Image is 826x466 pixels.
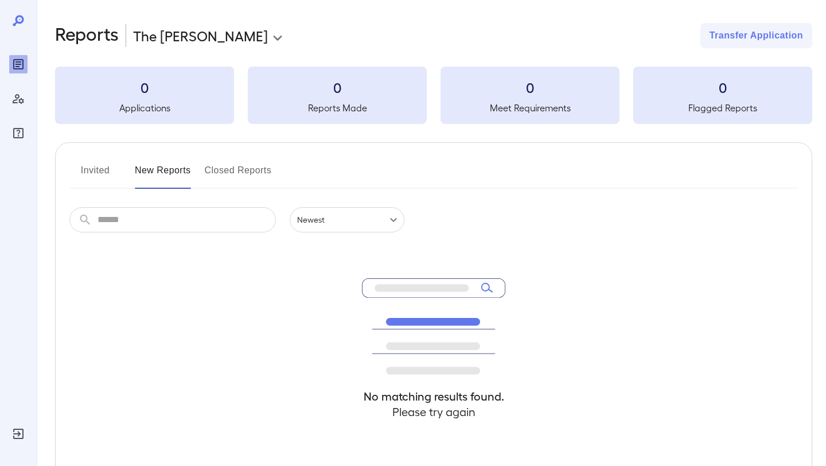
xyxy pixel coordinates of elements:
[290,207,404,232] div: Newest
[133,26,268,45] p: The [PERSON_NAME]
[55,78,234,96] h3: 0
[9,55,28,73] div: Reports
[633,101,812,115] h5: Flagged Reports
[248,78,427,96] h3: 0
[55,23,119,48] h2: Reports
[205,161,272,189] button: Closed Reports
[55,67,812,124] summary: 0Applications0Reports Made0Meet Requirements0Flagged Reports
[248,101,427,115] h5: Reports Made
[441,101,619,115] h5: Meet Requirements
[135,161,191,189] button: New Reports
[362,404,505,420] h4: Please try again
[441,78,619,96] h3: 0
[9,124,28,142] div: FAQ
[633,78,812,96] h3: 0
[9,425,28,443] div: Log Out
[700,23,812,48] button: Transfer Application
[69,161,121,189] button: Invited
[9,90,28,108] div: Manage Users
[55,101,234,115] h5: Applications
[362,389,505,404] h4: No matching results found.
